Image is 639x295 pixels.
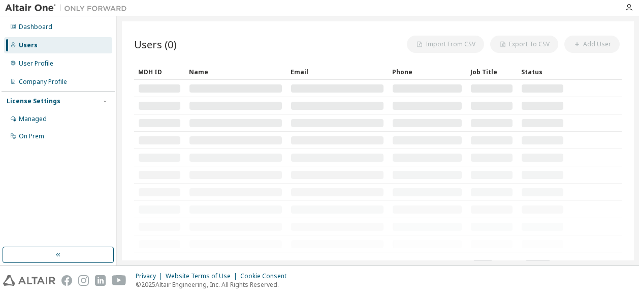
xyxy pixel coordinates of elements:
div: Privacy [136,272,166,280]
div: Users [19,41,38,49]
div: Cookie Consent [240,272,293,280]
div: Phone [392,64,462,80]
div: Dashboard [19,23,52,31]
div: Managed [19,115,47,123]
img: linkedin.svg [95,275,106,286]
div: User Profile [19,60,53,68]
div: Job Title [470,64,513,80]
div: License Settings [7,97,60,105]
img: altair_logo.svg [3,275,55,286]
div: Email [291,64,384,80]
img: facebook.svg [61,275,72,286]
button: Export To CSV [490,36,558,53]
img: instagram.svg [78,275,89,286]
span: Users (0) [134,37,177,51]
button: Add User [564,36,620,53]
div: Website Terms of Use [166,272,240,280]
span: Items per page [425,260,492,273]
div: Name [189,64,282,80]
div: On Prem [19,132,44,140]
div: MDH ID [138,64,181,80]
div: Status [521,64,564,80]
button: Import From CSV [407,36,484,53]
div: Company Profile [19,78,67,86]
img: youtube.svg [112,275,126,286]
img: Altair One [5,3,132,13]
span: Page n. [501,260,550,273]
p: © 2025 Altair Engineering, Inc. All Rights Reserved. [136,280,293,289]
